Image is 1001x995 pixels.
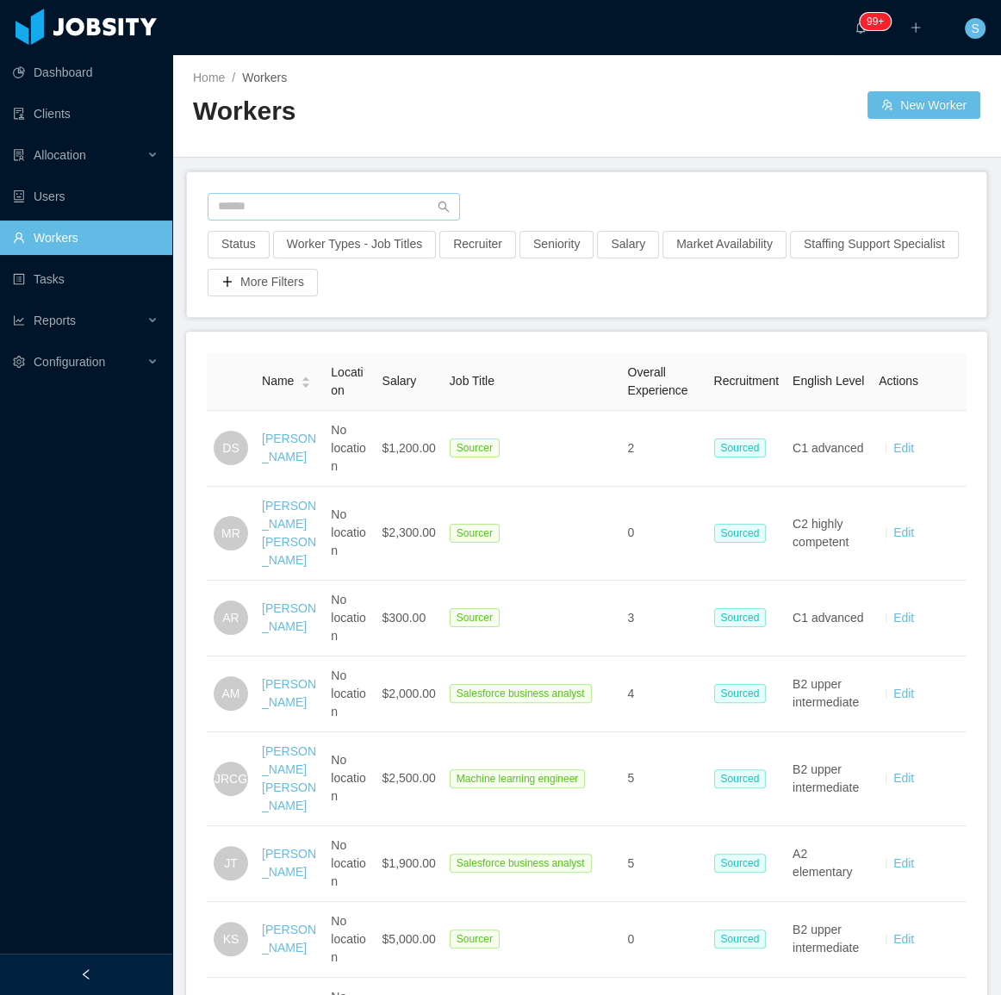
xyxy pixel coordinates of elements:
span: / [232,71,235,84]
a: Edit [893,611,914,625]
span: Reports [34,314,76,327]
span: Sourcer [450,608,500,627]
span: $2,500.00 [382,771,436,785]
span: Sourced [714,930,767,948]
a: [PERSON_NAME] [262,847,316,879]
a: Edit [893,771,914,785]
span: Allocation [34,148,86,162]
button: icon: plusMore Filters [208,269,318,296]
span: Sourced [714,524,767,543]
td: B2 upper intermediate [786,902,872,978]
span: Sourcer [450,438,500,457]
i: icon: caret-up [302,375,311,380]
td: B2 upper intermediate [786,656,872,732]
i: icon: search [438,201,450,213]
a: [PERSON_NAME] [262,923,316,955]
button: Seniority [519,231,594,258]
button: Market Availability [662,231,786,258]
button: Status [208,231,270,258]
td: No location [324,411,375,487]
span: Sourced [714,769,767,788]
td: 4 [621,656,707,732]
span: Overall Experience [628,365,688,397]
span: $5,000.00 [382,932,436,946]
span: AM [222,676,240,711]
span: Job Title [450,374,494,388]
sup: 1210 [860,13,891,30]
span: Sourced [714,684,767,703]
span: Actions [879,374,918,388]
span: Workers [242,71,287,84]
i: icon: setting [13,356,25,368]
i: icon: line-chart [13,314,25,326]
span: $300.00 [382,611,426,625]
span: Configuration [34,355,105,369]
a: Edit [893,687,914,700]
span: Machine learning engineer [450,769,585,788]
a: [PERSON_NAME] [262,677,316,709]
i: icon: solution [13,149,25,161]
a: Sourced [714,610,774,624]
span: $1,900.00 [382,856,436,870]
span: DS [222,431,239,465]
span: JT [224,846,238,880]
td: 5 [621,732,707,826]
td: B2 upper intermediate [786,732,872,826]
td: 0 [621,902,707,978]
td: A2 elementary [786,826,872,902]
td: C1 advanced [786,581,872,656]
a: Sourced [714,855,774,869]
span: KS [223,922,239,956]
div: Sort [301,374,311,386]
span: Name [262,372,294,390]
button: Recruiter [439,231,516,258]
span: $1,200.00 [382,441,436,455]
span: MR [221,516,240,550]
td: 3 [621,581,707,656]
button: Staffing Support Specialist [790,231,959,258]
a: Sourced [714,440,774,454]
span: Location [331,365,363,397]
a: icon: auditClients [13,96,159,131]
td: No location [324,487,375,581]
td: No location [324,581,375,656]
span: Sourcer [450,524,500,543]
span: AR [222,600,239,635]
span: Salary [382,374,417,388]
td: No location [324,732,375,826]
i: icon: caret-down [302,381,311,386]
a: Sourced [714,771,774,785]
span: Sourcer [450,930,500,948]
span: $2,300.00 [382,525,436,539]
td: No location [324,656,375,732]
span: $2,000.00 [382,687,436,700]
a: Sourced [714,686,774,700]
span: Salesforce business analyst [450,854,592,873]
i: icon: bell [855,22,867,34]
a: Edit [893,856,914,870]
a: [PERSON_NAME] [262,432,316,463]
a: icon: robotUsers [13,179,159,214]
button: icon: usergroup-addNew Worker [867,91,980,119]
a: Home [193,71,225,84]
td: C2 highly competent [786,487,872,581]
a: icon: profileTasks [13,262,159,296]
a: [PERSON_NAME] [PERSON_NAME] [262,744,316,812]
a: Sourced [714,525,774,539]
a: [PERSON_NAME] [PERSON_NAME] [262,499,316,567]
i: icon: plus [910,22,922,34]
span: JRCG [214,762,247,796]
td: 5 [621,826,707,902]
span: Recruitment [714,374,779,388]
td: C1 advanced [786,411,872,487]
td: 2 [621,411,707,487]
span: Sourced [714,854,767,873]
a: Edit [893,525,914,539]
a: icon: pie-chartDashboard [13,55,159,90]
a: Edit [893,932,914,946]
a: Sourced [714,931,774,945]
span: English Level [793,374,864,388]
td: 0 [621,487,707,581]
a: icon: userWorkers [13,221,159,255]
